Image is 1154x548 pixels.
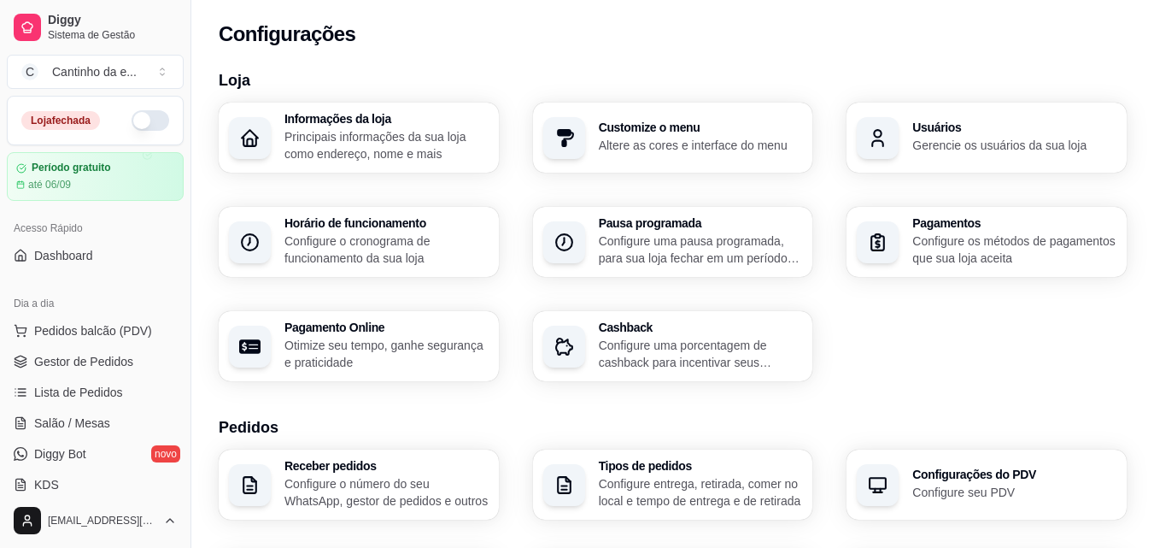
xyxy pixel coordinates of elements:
a: Salão / Mesas [7,410,184,437]
h3: Tipos de pedidos [599,460,803,472]
h3: Cashback [599,321,803,333]
span: Lista de Pedidos [34,384,123,401]
div: Dia a dia [7,290,184,317]
span: Dashboard [34,247,93,264]
h3: Horário de funcionamento [284,217,489,229]
h3: Pausa programada [599,217,803,229]
h3: Usuários [912,121,1116,133]
button: CashbackConfigure uma porcentagem de cashback para incentivar seus clientes a comprarem em sua loja [533,311,813,381]
h3: Informações da loja [284,113,489,125]
span: C [21,63,38,80]
p: Altere as cores e interface do menu [599,137,803,154]
p: Configure seu PDV [912,484,1116,501]
span: Salão / Mesas [34,415,110,432]
h2: Configurações [219,21,355,48]
span: Diggy Bot [34,445,86,463]
button: Tipos de pedidosConfigure entrega, retirada, comer no local e tempo de entrega e de retirada [533,450,813,520]
h3: Pagamentos [912,217,1116,229]
span: KDS [34,476,59,493]
a: DiggySistema de Gestão [7,7,184,48]
p: Configure entrega, retirada, comer no local e tempo de entrega e de retirada [599,475,803,510]
article: Período gratuito [32,162,111,174]
h3: Loja [219,68,1127,92]
button: Alterar Status [132,110,169,131]
button: UsuáriosGerencie os usuários da sua loja [846,103,1127,173]
p: Otimize seu tempo, ganhe segurança e praticidade [284,337,489,371]
button: Horário de funcionamentoConfigure o cronograma de funcionamento da sua loja [219,207,499,277]
p: Configure o cronograma de funcionamento da sua loja [284,233,489,267]
h3: Configurações do PDV [912,468,1116,480]
a: KDS [7,471,184,498]
p: Configure uma pausa programada, para sua loja fechar em um período específico [599,233,803,267]
p: Configure os métodos de pagamentos que sua loja aceita [912,233,1116,267]
p: Configure o número do seu WhatsApp, gestor de pedidos e outros [284,475,489,510]
span: Pedidos balcão (PDV) [34,322,152,339]
a: Gestor de Pedidos [7,348,184,375]
button: Select a team [7,55,184,89]
span: Sistema de Gestão [48,28,177,42]
h3: Customize o menu [599,121,803,133]
button: Informações da lojaPrincipais informações da sua loja como endereço, nome e mais [219,103,499,173]
button: Pagamento OnlineOtimize seu tempo, ganhe segurança e praticidade [219,311,499,381]
button: Pausa programadaConfigure uma pausa programada, para sua loja fechar em um período específico [533,207,813,277]
button: PagamentosConfigure os métodos de pagamentos que sua loja aceita [846,207,1127,277]
article: até 06/09 [28,178,71,192]
span: Diggy [48,13,177,28]
p: Gerencie os usuários da sua loja [912,137,1116,154]
button: Configurações do PDVConfigure seu PDV [846,450,1127,520]
button: [EMAIL_ADDRESS][DOMAIN_NAME] [7,500,184,541]
button: Receber pedidosConfigure o número do seu WhatsApp, gestor de pedidos e outros [219,450,499,520]
a: Lista de Pedidos [7,379,184,406]
div: Loja fechada [21,111,100,130]
h3: Pagamento Online [284,321,489,333]
p: Configure uma porcentagem de cashback para incentivar seus clientes a comprarem em sua loja [599,337,803,371]
h3: Pedidos [219,415,1127,439]
a: Período gratuitoaté 06/09 [7,152,184,201]
a: Dashboard [7,242,184,269]
button: Customize o menuAltere as cores e interface do menu [533,103,813,173]
p: Principais informações da sua loja como endereço, nome e mais [284,128,489,162]
div: Acesso Rápido [7,215,184,242]
h3: Receber pedidos [284,460,489,472]
div: Cantinho da e ... [52,63,137,80]
span: Gestor de Pedidos [34,353,133,370]
a: Diggy Botnovo [7,440,184,468]
span: [EMAIL_ADDRESS][DOMAIN_NAME] [48,514,156,527]
button: Pedidos balcão (PDV) [7,317,184,345]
